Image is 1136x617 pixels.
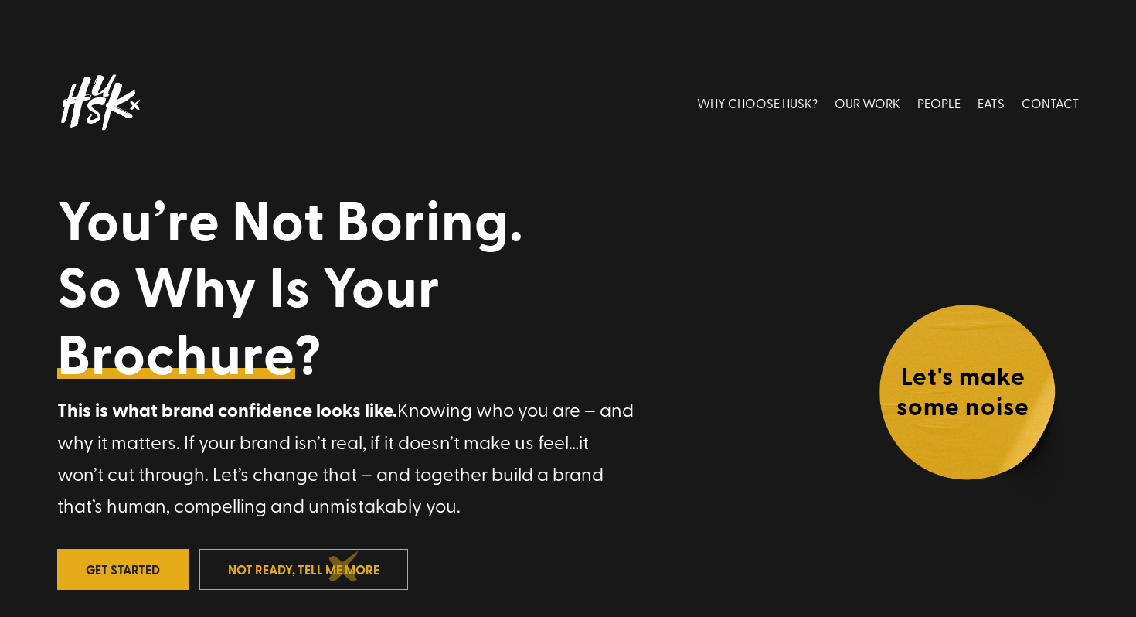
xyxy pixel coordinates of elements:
img: Husk logo [57,68,142,137]
strong: This is what brand confidence looks like. [57,396,397,423]
a: WHY CHOOSE HUSK? [697,68,818,137]
h1: You’re Not Boring. So Why Is Your ? [57,186,648,394]
a: CONTACT [1022,68,1080,137]
a: PEOPLE [917,68,961,137]
a: Brochure [57,319,295,386]
a: EATS [978,68,1005,137]
a: OUR WORK [835,68,900,137]
p: Knowing who you are – and why it matters. If your brand isn’t real, if it doesn’t make us feel…it... [57,394,637,520]
a: Get Started [57,549,189,590]
a: not ready, tell me more [199,549,408,590]
h4: Let's make some noise [878,360,1048,428]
